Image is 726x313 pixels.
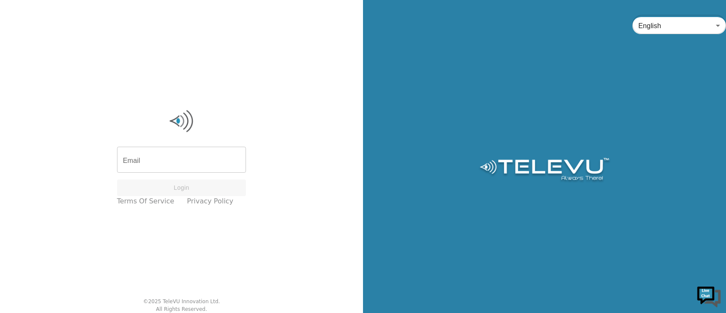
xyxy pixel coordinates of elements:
[117,108,246,134] img: Logo
[478,158,611,183] img: Logo
[143,298,220,305] div: © 2025 TeleVU Innovation Ltd.
[696,283,722,309] img: Chat Widget
[632,14,726,38] div: English
[117,196,174,206] a: Terms of Service
[156,305,207,313] div: All Rights Reserved.
[187,196,233,206] a: Privacy Policy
